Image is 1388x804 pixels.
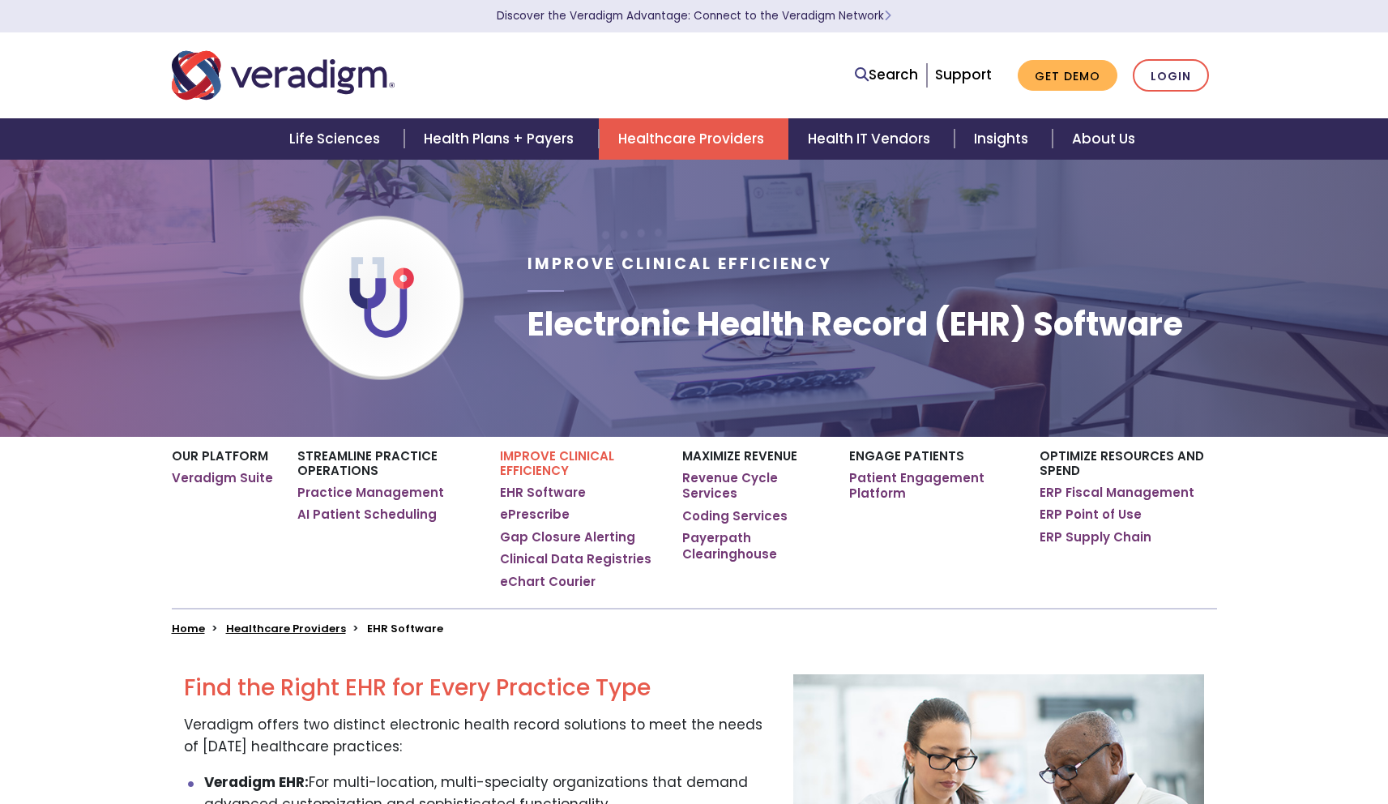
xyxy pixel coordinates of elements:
[172,49,395,102] img: Veradigm logo
[204,772,309,792] strong: Veradigm EHR:
[682,470,824,502] a: Revenue Cycle Services
[270,118,404,160] a: Life Sciences
[1040,485,1194,501] a: ERP Fiscal Management
[1018,60,1117,92] a: Get Demo
[297,507,437,523] a: AI Patient Scheduling
[682,508,788,524] a: Coding Services
[1133,59,1209,92] a: Login
[788,118,955,160] a: Health IT Vendors
[500,551,651,567] a: Clinical Data Registries
[682,530,824,562] a: Payerpath Clearinghouse
[184,714,769,758] p: Veradigm offers two distinct electronic health record solutions to meet the needs of [DATE] healt...
[297,485,444,501] a: Practice Management
[1040,507,1142,523] a: ERP Point of Use
[184,674,769,702] h2: Find the Right EHR for Every Practice Type
[527,305,1183,344] h1: Electronic Health Record (EHR) Software
[404,118,598,160] a: Health Plans + Payers
[849,470,1015,502] a: Patient Engagement Platform
[500,485,586,501] a: EHR Software
[172,470,273,486] a: Veradigm Suite
[226,621,346,636] a: Healthcare Providers
[500,574,596,590] a: eChart Courier
[497,8,891,24] a: Discover the Veradigm Advantage: Connect to the Veradigm NetworkLearn More
[884,8,891,24] span: Learn More
[935,65,992,84] a: Support
[599,118,788,160] a: Healthcare Providers
[1053,118,1155,160] a: About Us
[527,253,832,275] span: Improve Clinical Efficiency
[855,64,918,86] a: Search
[500,507,570,523] a: ePrescribe
[955,118,1053,160] a: Insights
[1040,529,1151,545] a: ERP Supply Chain
[500,529,635,545] a: Gap Closure Alerting
[172,621,205,636] a: Home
